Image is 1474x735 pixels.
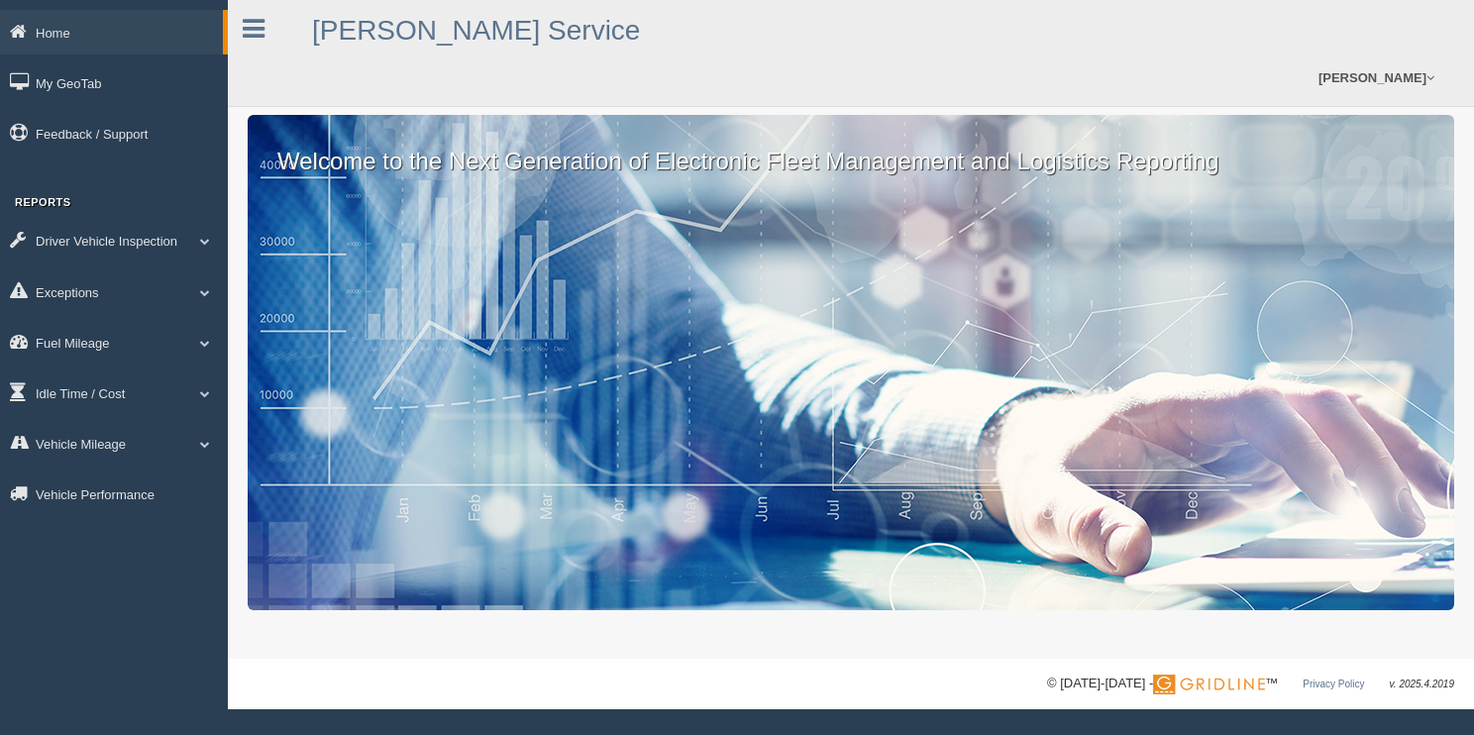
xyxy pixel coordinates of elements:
img: Gridline [1153,675,1265,694]
span: v. 2025.4.2019 [1390,679,1454,689]
a: [PERSON_NAME] Service [312,15,640,46]
a: Privacy Policy [1303,679,1364,689]
a: [PERSON_NAME] [1309,50,1444,106]
div: © [DATE]-[DATE] - ™ [1047,674,1454,694]
p: Welcome to the Next Generation of Electronic Fleet Management and Logistics Reporting [248,115,1454,178]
